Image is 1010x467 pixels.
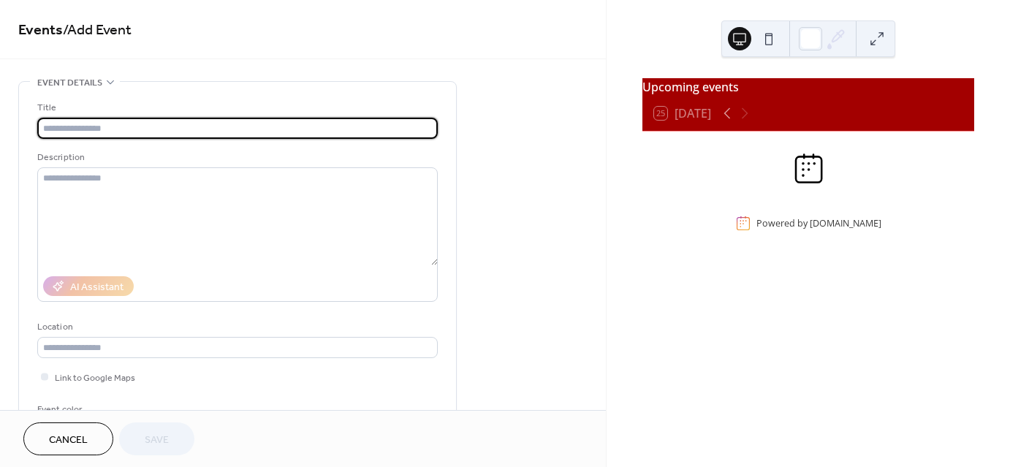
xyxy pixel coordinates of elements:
[810,217,881,229] a: [DOMAIN_NAME]
[37,100,435,115] div: Title
[49,433,88,448] span: Cancel
[37,150,435,165] div: Description
[642,78,974,96] div: Upcoming events
[37,402,147,417] div: Event color
[23,422,113,455] button: Cancel
[63,16,132,45] span: / Add Event
[18,16,63,45] a: Events
[55,371,135,386] span: Link to Google Maps
[37,75,102,91] span: Event details
[37,319,435,335] div: Location
[756,217,881,229] div: Powered by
